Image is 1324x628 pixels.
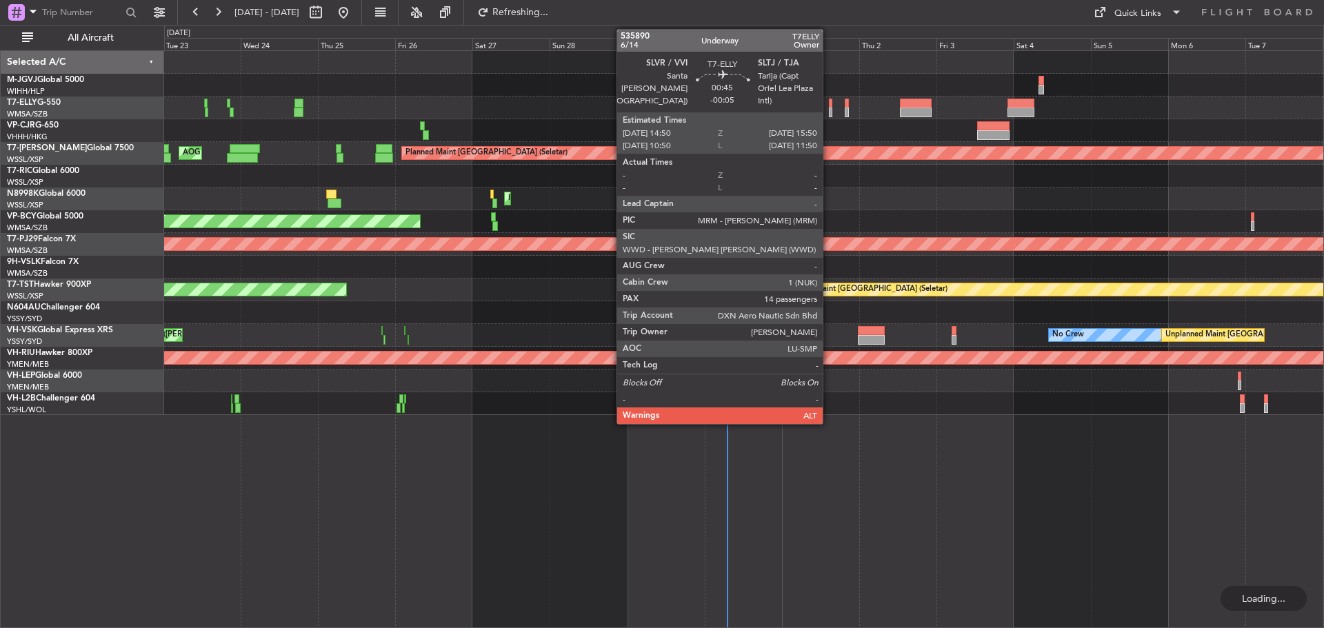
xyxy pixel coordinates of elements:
button: All Aircraft [15,27,150,49]
div: No Crew [1052,325,1084,345]
a: WMSA/SZB [7,245,48,256]
a: WSSL/XSP [7,200,43,210]
a: T7-PJ29Falcon 7X [7,235,76,243]
div: Mon 29 [628,38,705,50]
a: VH-VSKGlobal Express XRS [7,326,113,334]
button: Quick Links [1087,1,1189,23]
a: VH-LEPGlobal 6000 [7,372,82,380]
div: [DATE] [167,28,190,39]
span: T7-PJ29 [7,235,38,243]
a: WSSL/XSP [7,291,43,301]
div: Tue 23 [163,38,241,50]
div: Loading... [1221,586,1307,611]
div: Planned Maint [GEOGRAPHIC_DATA] ([GEOGRAPHIC_DATA] Intl) [508,188,739,209]
a: WMSA/SZB [7,268,48,278]
a: WSSL/XSP [7,177,43,188]
a: N8998KGlobal 6000 [7,190,86,198]
a: VH-RIUHawker 800XP [7,349,92,357]
div: [DATE] [784,28,808,39]
div: Mon 6 [1168,38,1245,50]
span: VP-CJR [7,121,35,130]
a: 9H-VSLKFalcon 7X [7,258,79,266]
a: T7-TSTHawker 900XP [7,281,91,289]
a: VP-CJRG-650 [7,121,59,130]
a: VHHH/HKG [7,132,48,142]
div: Planned Maint [GEOGRAPHIC_DATA] ([GEOGRAPHIC_DATA] Intl) [631,120,861,141]
span: T7-RIC [7,167,32,175]
div: Quick Links [1114,7,1161,21]
div: Thu 25 [318,38,395,50]
a: VP-BCYGlobal 5000 [7,212,83,221]
a: WSSL/XSP [7,154,43,165]
span: N8998K [7,190,39,198]
div: Sat 27 [472,38,550,50]
div: Planned Maint [GEOGRAPHIC_DATA] (Seletar) [405,143,568,163]
div: Sun 28 [550,38,627,50]
a: N604AUChallenger 604 [7,303,100,312]
span: VH-L2B [7,394,36,403]
span: M-JGVJ [7,76,37,84]
a: WIHH/HLP [7,86,45,97]
span: VP-BCY [7,212,37,221]
div: Fri 26 [395,38,472,50]
span: VH-VSK [7,326,37,334]
span: T7-[PERSON_NAME] [7,144,87,152]
span: Refreshing... [492,8,550,17]
input: Trip Number [42,2,121,23]
div: Wed 1 [782,38,859,50]
div: Unplanned Maint [GEOGRAPHIC_DATA] (Sultan [PERSON_NAME] [PERSON_NAME] - Subang) [631,211,962,232]
span: N604AU [7,303,41,312]
div: Unplanned Maint Sydney ([PERSON_NAME] Intl) [624,325,794,345]
span: [DATE] - [DATE] [234,6,299,19]
span: T7-ELLY [7,99,37,107]
a: T7-[PERSON_NAME]Global 7500 [7,144,134,152]
a: WMSA/SZB [7,109,48,119]
a: YMEN/MEB [7,359,49,369]
div: Planned Maint [GEOGRAPHIC_DATA] (Seletar) [785,279,947,300]
a: YSSY/SYD [7,314,42,324]
span: VH-LEP [7,372,35,380]
div: Thu 2 [859,38,936,50]
div: Tue 7 [1245,38,1323,50]
a: YMEN/MEB [7,382,49,392]
span: VH-RIU [7,349,35,357]
a: T7-ELLYG-550 [7,99,61,107]
span: 9H-VSLK [7,258,41,266]
a: T7-RICGlobal 6000 [7,167,79,175]
button: Refreshing... [471,1,554,23]
div: Tue 30 [705,38,782,50]
span: T7-TST [7,281,34,289]
a: VH-L2BChallenger 604 [7,394,95,403]
div: Sun 5 [1091,38,1168,50]
a: WMSA/SZB [7,223,48,233]
span: All Aircraft [36,33,146,43]
a: M-JGVJGlobal 5000 [7,76,84,84]
div: Fri 3 [936,38,1014,50]
a: YSHL/WOL [7,405,46,415]
div: AOG Maint London ([GEOGRAPHIC_DATA]) [183,143,337,163]
div: Wed 24 [241,38,318,50]
div: Sat 4 [1014,38,1091,50]
a: YSSY/SYD [7,336,42,347]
